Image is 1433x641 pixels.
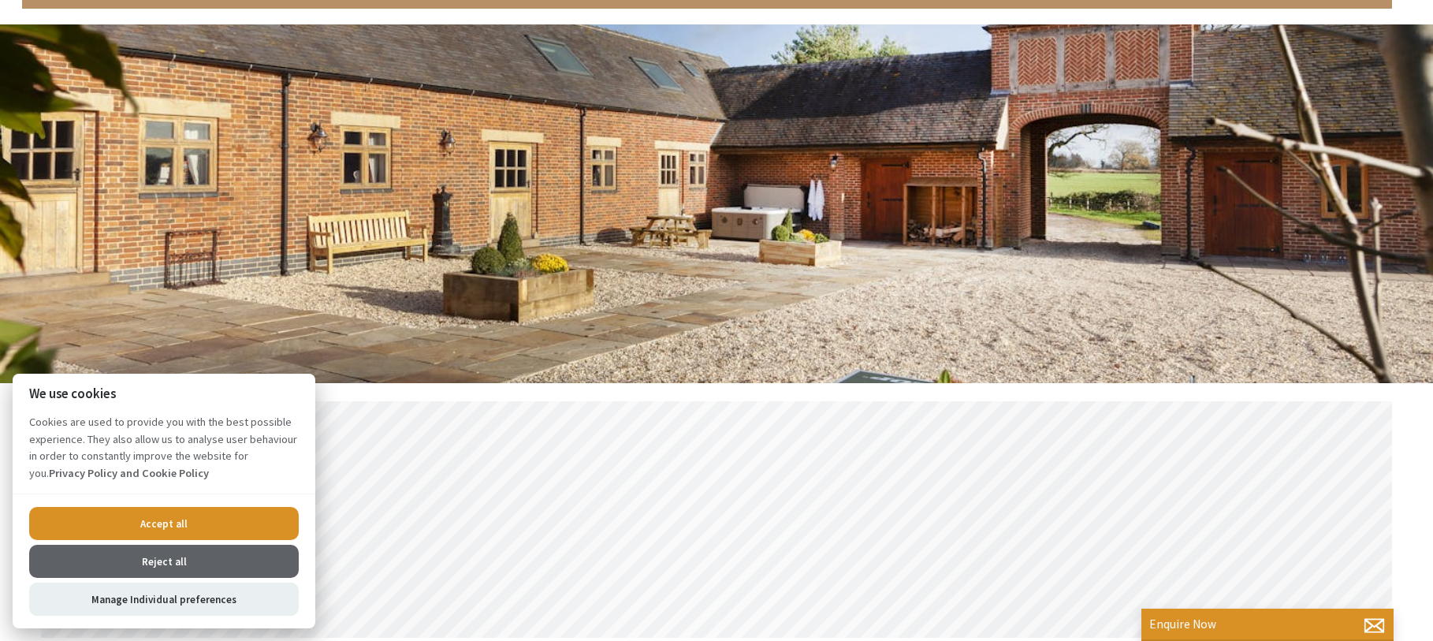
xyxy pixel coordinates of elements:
h2: We use cookies [13,386,315,401]
a: Privacy Policy and Cookie Policy [49,466,209,480]
p: Enquire Now [1149,617,1386,632]
canvas: Map [41,401,1392,638]
button: Reject all [29,545,299,578]
button: Accept all [29,507,299,540]
p: Cookies are used to provide you with the best possible experience. They also allow us to analyse ... [13,414,315,494]
button: Manage Individual preferences [29,583,299,616]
